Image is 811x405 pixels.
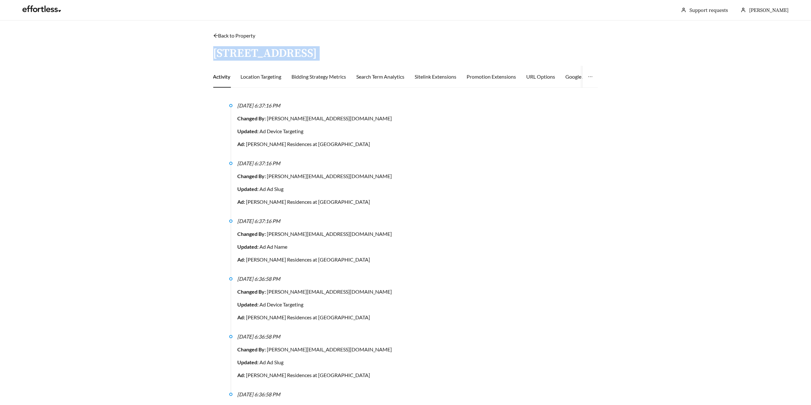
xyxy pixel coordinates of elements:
i: [DATE] 6:36:58 PM [238,333,281,340]
div: Bidding Strategy Metrics [292,73,346,81]
strong: Ad: [238,372,246,378]
strong: Changed By: [238,346,267,352]
a: [PERSON_NAME] Residences at [GEOGRAPHIC_DATA] [246,141,370,147]
i: [DATE] 6:37:16 PM [238,160,281,166]
div: URL Options [527,73,555,81]
i: [DATE] 6:37:16 PM [238,218,281,224]
strong: Updated: [238,301,260,307]
strong: Changed By: [238,115,267,121]
a: [PERSON_NAME] Residences at [GEOGRAPHIC_DATA] [246,199,370,205]
strong: Changed By: [238,173,267,179]
i: [DATE] 6:36:58 PM [238,276,281,282]
strong: Updated: [238,359,260,365]
button: ellipsis [583,66,598,88]
h3: [STREET_ADDRESS] [213,47,317,60]
div: Activity [213,73,231,81]
a: [PERSON_NAME] Residences at [GEOGRAPHIC_DATA] [246,256,370,263]
strong: Changed By: [238,231,267,237]
a: arrow-leftBack to Property [213,32,256,39]
div: Location Targeting [241,73,282,81]
div: Ad Ad Name [238,243,582,251]
strong: Updated: [238,128,260,134]
span: [PERSON_NAME] [749,7,789,13]
a: Support requests [689,7,728,13]
div: [PERSON_NAME][EMAIL_ADDRESS][DOMAIN_NAME] [238,288,582,296]
div: Ad Device Targeting [238,127,582,135]
div: Search Term Analytics [357,73,405,81]
div: [PERSON_NAME][EMAIL_ADDRESS][DOMAIN_NAME] [238,230,582,238]
i: [DATE] 6:36:58 PM [238,391,281,397]
strong: Ad: [238,199,246,205]
strong: Updated: [238,186,260,192]
strong: Ad: [238,256,246,263]
div: Ad Device Targeting [238,301,582,308]
i: [DATE] 6:37:16 PM [238,102,281,108]
strong: Ad: [238,141,246,147]
a: [PERSON_NAME] Residences at [GEOGRAPHIC_DATA] [246,314,370,320]
div: Ad Ad Slug [238,185,582,193]
div: Promotion Extensions [467,73,516,81]
div: Ad Ad Slug [238,358,582,366]
strong: Ad: [238,314,246,320]
div: [PERSON_NAME][EMAIL_ADDRESS][DOMAIN_NAME] [238,115,582,122]
div: Sitelink Extensions [415,73,457,81]
a: [PERSON_NAME] Residences at [GEOGRAPHIC_DATA] [246,372,370,378]
span: arrow-left [213,33,218,38]
div: [PERSON_NAME][EMAIL_ADDRESS][DOMAIN_NAME] [238,346,582,353]
div: Google Analytics [566,73,603,81]
span: ellipsis [588,74,593,79]
strong: Changed By: [238,289,267,295]
div: [PERSON_NAME][EMAIL_ADDRESS][DOMAIN_NAME] [238,172,582,180]
strong: Updated: [238,244,260,250]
